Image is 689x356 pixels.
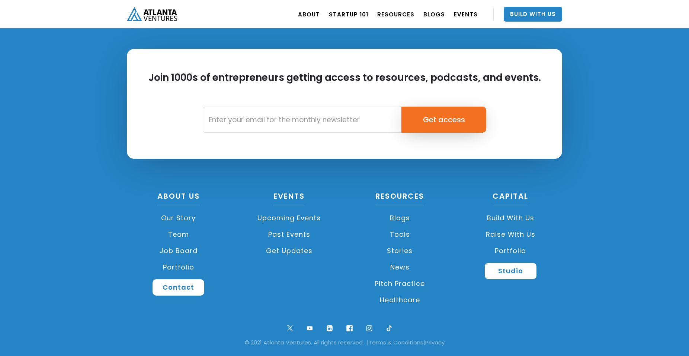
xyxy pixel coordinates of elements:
[305,323,315,333] img: youtube symbol
[203,107,401,133] input: Enter your email for the monthly newsletter
[153,279,204,296] a: Contact
[348,226,452,243] a: Tools
[127,259,230,275] a: Portfolio
[148,71,541,97] h2: Join 1000s of entrepreneurs getting access to resources, podcasts, and events.
[348,275,452,292] a: Pitch Practice
[454,4,478,25] a: EVENTS
[423,4,445,25] a: BLOGS
[459,243,563,259] a: Portfolio
[238,210,341,226] a: Upcoming Events
[238,243,341,259] a: Get Updates
[459,210,563,226] a: Build with us
[203,107,487,133] form: Email Form
[425,338,445,346] a: Privacy
[325,323,335,333] img: linkedin logo
[344,323,355,333] img: facebook logo
[375,191,424,205] a: Resources
[329,4,368,25] a: Startup 101
[273,191,305,205] a: Events
[127,243,230,259] a: Job Board
[348,243,452,259] a: Stories
[298,4,320,25] a: ABOUT
[238,226,341,243] a: Past Events
[127,210,230,226] a: Our Story
[485,263,536,279] a: Studio
[459,226,563,243] a: Raise with Us
[504,7,562,22] a: Build With Us
[369,338,423,346] a: Terms & Conditions
[364,323,374,333] img: ig symbol
[377,4,414,25] a: RESOURCES
[401,107,487,133] input: Get access
[348,210,452,226] a: Blogs
[11,339,678,346] div: © 2021 Atlanta Ventures. All rights reserved. | |
[493,191,528,205] a: CAPITAL
[157,191,200,205] a: About US
[348,292,452,308] a: Healthcare
[348,259,452,275] a: News
[127,226,230,243] a: Team
[384,323,394,333] img: tik tok logo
